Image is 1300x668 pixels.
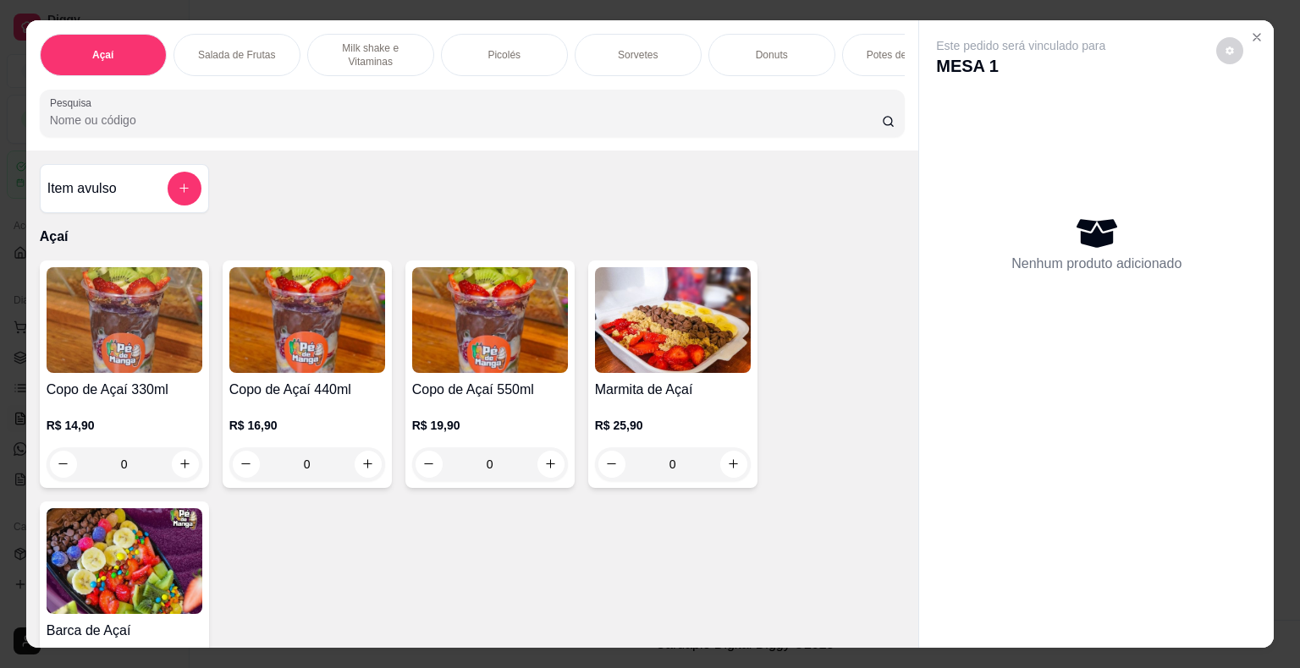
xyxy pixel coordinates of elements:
h4: Item avulso [47,178,117,199]
p: R$ 16,90 [229,417,385,434]
p: R$ 19,90 [412,417,568,434]
h4: Barca de Açaí [47,621,202,641]
button: add-separate-item [168,172,201,205]
p: Picolés [487,48,521,62]
label: Pesquisa [50,96,97,110]
h4: Copo de Açaí 440ml [229,380,385,400]
input: Pesquisa [50,112,882,129]
img: product-image [595,267,751,373]
p: Salada de Frutas [198,48,275,62]
p: Potes de Sorvete [867,48,945,62]
h4: Marmita de Açaí [595,380,751,400]
p: MESA 1 [936,54,1105,78]
img: product-image [47,508,202,614]
p: R$ 25,90 [595,417,751,434]
p: Açaí [40,227,906,247]
button: Close [1243,24,1270,51]
p: Nenhum produto adicionado [1011,254,1182,274]
img: product-image [229,267,385,373]
h4: Copo de Açaí 550ml [412,380,568,400]
p: Este pedido será vinculado para [936,37,1105,54]
p: Açaí [92,48,113,62]
p: Sorvetes [618,48,658,62]
img: product-image [412,267,568,373]
p: Donuts [756,48,788,62]
button: decrease-product-quantity [1216,37,1243,64]
p: Milk shake e Vitaminas [322,41,420,68]
img: product-image [47,267,202,373]
h4: Copo de Açaí 330ml [47,380,202,400]
p: R$ 14,90 [47,417,202,434]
